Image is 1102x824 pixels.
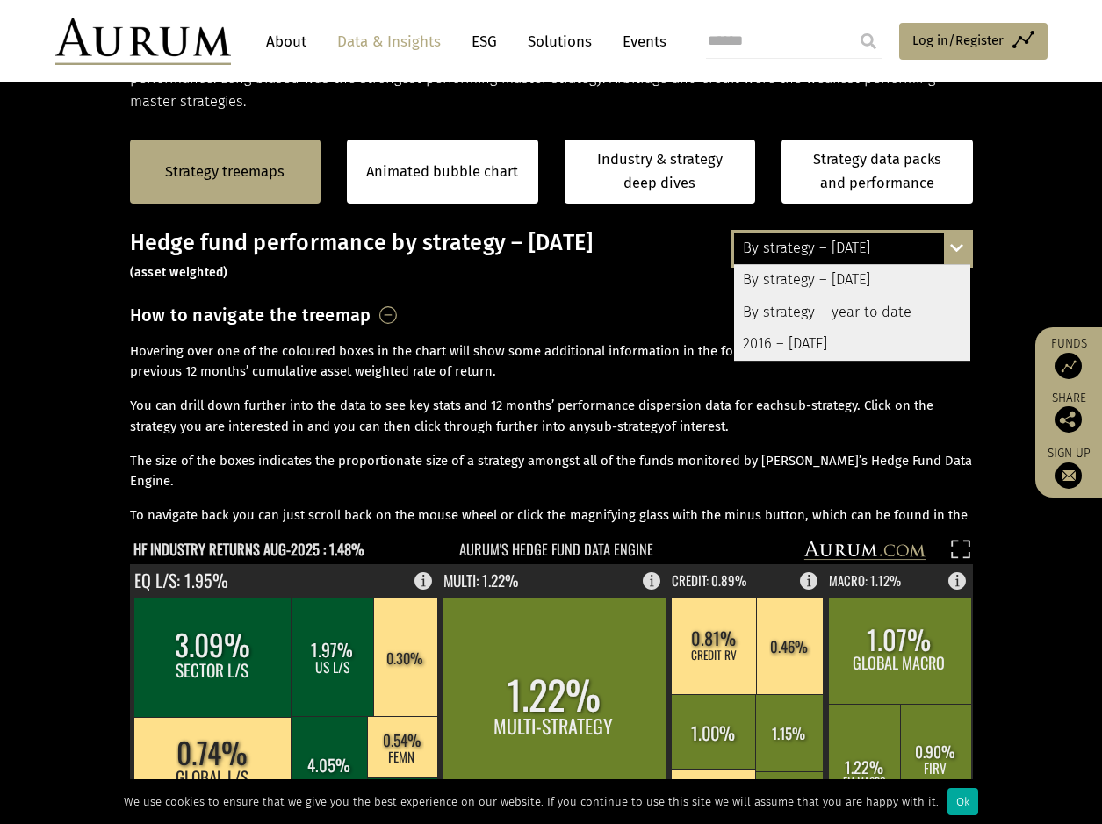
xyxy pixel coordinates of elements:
div: By strategy – [DATE] [734,265,970,297]
div: By strategy – [DATE] [734,233,970,264]
a: Log in/Register [899,23,1048,60]
div: Hovering over one of the coloured boxes in the chart will show some additional information in the... [130,341,973,527]
span: sub-strategy [784,398,857,413]
div: By strategy – year to date [734,297,970,328]
img: Share this post [1055,406,1082,433]
a: Data & Insights [328,25,450,58]
a: Solutions [519,25,601,58]
img: Access Funds [1055,353,1082,379]
a: Strategy treemaps [165,161,285,183]
img: Aurum [55,18,231,65]
a: Industry & strategy deep dives [565,140,756,204]
a: Events [614,25,666,58]
div: Ok [947,788,978,815]
div: Share [1044,392,1093,433]
a: About [257,25,315,58]
h3: How to navigate the treemap [130,300,371,330]
p: You can drill down further into the data to see key stats and 12 months’ performance dispersion d... [130,396,973,438]
a: ESG [463,25,506,58]
div: 2016 – [DATE] [734,328,970,360]
h3: Hedge fund performance by strategy – [DATE] [130,230,973,283]
span: sub-strategy [590,419,664,434]
input: Submit [851,24,886,59]
small: (asset weighted) [130,265,228,280]
p: The size of the boxes indicates the proportionate size of a strategy amongst all of the funds mon... [130,451,973,493]
p: To navigate back you can just scroll back on the mouse wheel or click the magnifying glass with t... [130,505,973,548]
a: Funds [1044,336,1093,379]
span: Log in/Register [912,30,1004,51]
a: Strategy data packs and performance [781,140,973,204]
img: Sign up to our newsletter [1055,462,1082,489]
a: Animated bubble chart [366,161,518,183]
a: Sign up [1044,446,1093,489]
